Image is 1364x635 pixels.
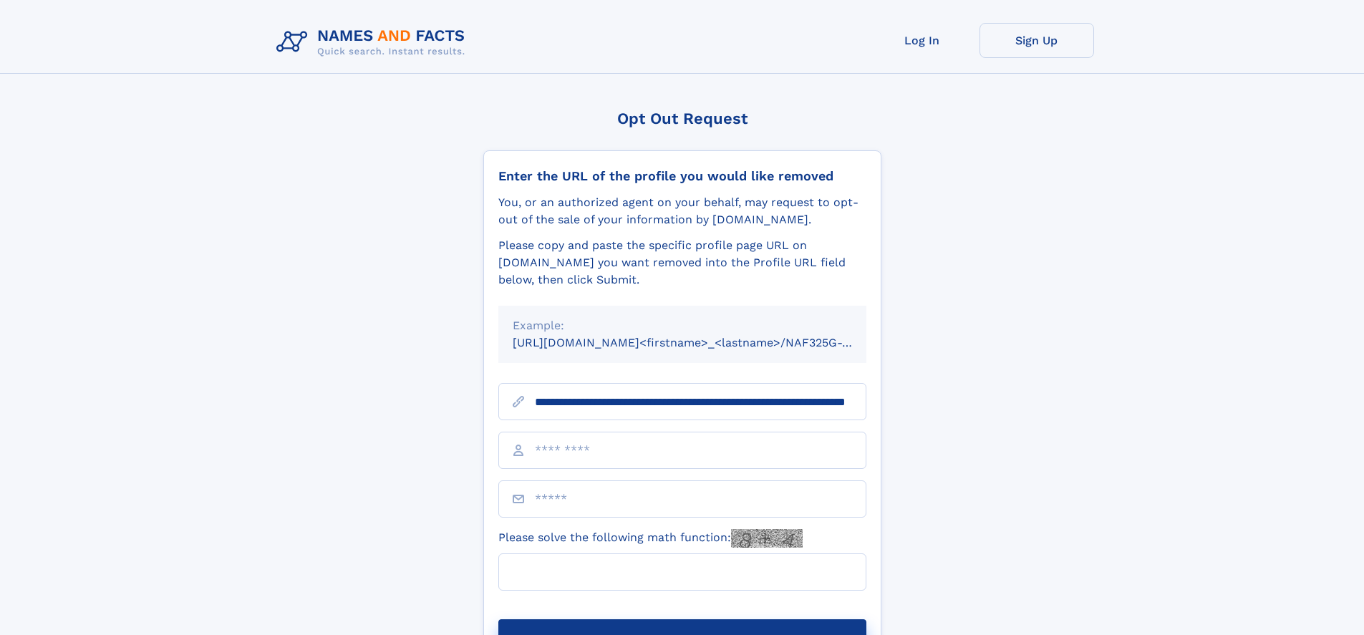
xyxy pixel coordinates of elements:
[271,23,477,62] img: Logo Names and Facts
[498,168,866,184] div: Enter the URL of the profile you would like removed
[498,529,803,548] label: Please solve the following math function:
[513,317,852,334] div: Example:
[980,23,1094,58] a: Sign Up
[483,110,881,127] div: Opt Out Request
[498,237,866,289] div: Please copy and paste the specific profile page URL on [DOMAIN_NAME] you want removed into the Pr...
[513,336,894,349] small: [URL][DOMAIN_NAME]<firstname>_<lastname>/NAF325G-xxxxxxxx
[498,194,866,228] div: You, or an authorized agent on your behalf, may request to opt-out of the sale of your informatio...
[865,23,980,58] a: Log In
